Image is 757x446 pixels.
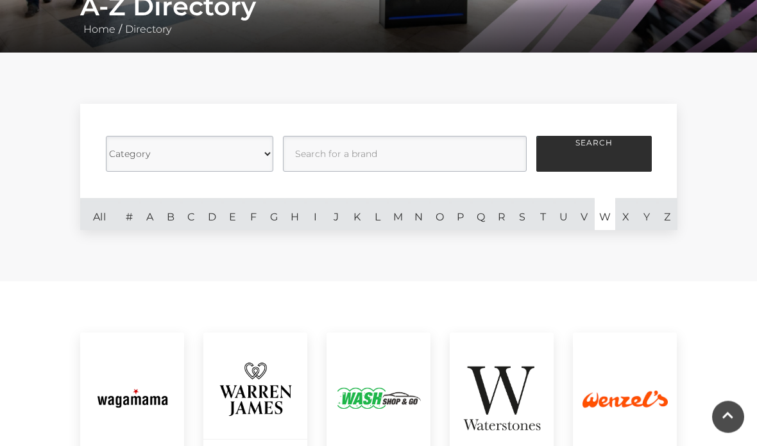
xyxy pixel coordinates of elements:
[80,24,119,36] a: Home
[119,199,139,231] a: #
[80,199,119,231] a: All
[512,199,532,231] a: S
[305,199,325,231] a: I
[326,199,346,231] a: J
[160,199,181,231] a: B
[574,199,595,231] a: V
[532,199,553,231] a: T
[450,199,470,231] a: P
[615,199,636,231] a: X
[471,199,491,231] a: Q
[429,199,450,231] a: O
[657,199,677,231] a: Z
[201,199,222,231] a: D
[122,24,174,36] a: Directory
[139,199,160,231] a: A
[554,199,574,231] a: U
[367,199,387,231] a: L
[595,199,615,231] a: W
[264,199,284,231] a: G
[409,199,429,231] a: N
[181,199,201,231] a: C
[222,199,242,231] a: E
[491,199,512,231] a: R
[284,199,305,231] a: H
[636,199,657,231] a: Y
[283,136,527,172] input: Search for a brand
[243,199,264,231] a: F
[536,136,652,172] button: Search
[346,199,367,231] a: K
[387,199,408,231] a: M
